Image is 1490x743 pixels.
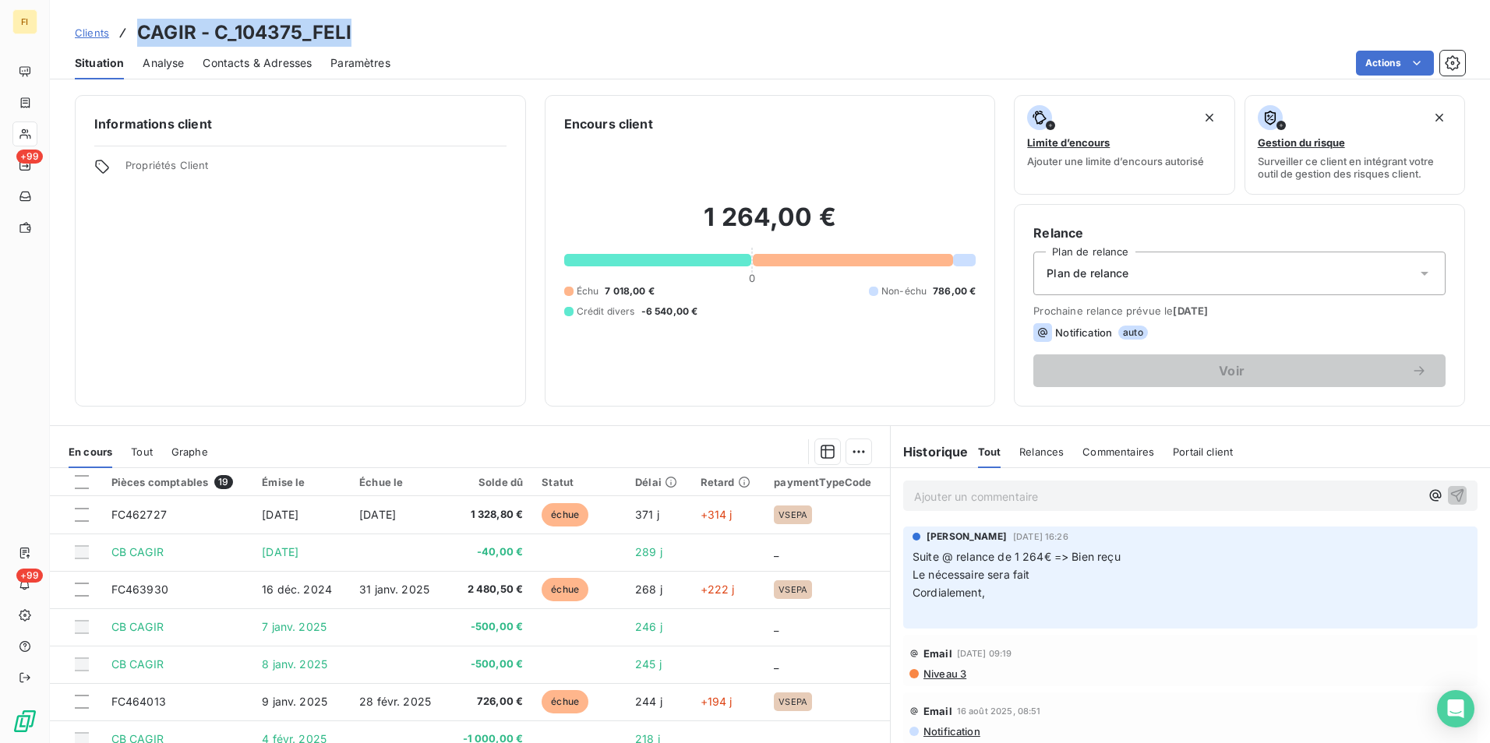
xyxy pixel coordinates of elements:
div: Retard [701,476,756,488]
span: Le nécessaire sera fait [913,568,1029,581]
span: échue [542,690,588,713]
span: Analyse [143,55,184,71]
span: Tout [978,445,1001,458]
span: 9 janv. 2025 [262,695,327,708]
div: FI [12,9,37,34]
span: [DATE] [262,508,298,521]
span: -500,00 € [457,619,523,635]
span: 0 [749,272,755,284]
span: Surveiller ce client en intégrant votre outil de gestion des risques client. [1258,155,1452,180]
span: CB CAGIR [111,657,164,671]
span: 28 févr. 2025 [359,695,431,708]
span: Portail client [1173,445,1233,458]
span: 31 janv. 2025 [359,583,429,596]
span: +194 j [701,695,733,708]
span: _ [774,620,779,633]
span: 246 j [635,620,662,633]
span: +99 [16,150,43,164]
span: Relances [1019,445,1064,458]
span: Plan de relance [1047,266,1128,281]
span: 268 j [635,583,662,596]
div: Délai [635,476,682,488]
div: Pièces comptables [111,475,244,489]
span: [PERSON_NAME] [927,530,1007,544]
span: Gestion du risque [1258,136,1345,149]
button: Actions [1356,51,1434,76]
span: Propriétés Client [125,159,507,181]
span: 289 j [635,545,662,558]
span: +314 j [701,508,733,521]
span: Voir [1052,364,1411,377]
span: 726,00 € [457,694,523,710]
div: Statut [542,476,616,488]
span: +222 j [701,583,735,596]
span: échue [542,503,588,526]
div: Émise le [262,476,341,488]
span: 8 janv. 2025 [262,657,327,671]
span: VSEPA [779,697,807,706]
span: [DATE] 09:19 [957,649,1012,658]
button: Voir [1033,354,1446,387]
span: Échu [577,284,599,298]
span: Email [923,705,952,717]
span: VSEPA [779,585,807,594]
span: Paramètres [330,55,390,71]
button: Limite d’encoursAjouter une limite d’encours autorisé [1014,95,1234,195]
span: Ajouter une limite d’encours autorisé [1027,155,1204,167]
span: -40,00 € [457,544,523,560]
span: échue [542,578,588,601]
div: Solde dû [457,476,523,488]
div: Échue le [359,476,438,488]
h6: Encours client [564,114,653,133]
span: FC463930 [111,583,168,596]
h2: 1 264,00 € [564,202,976,248]
span: VSEPA [779,510,807,519]
span: -500,00 € [457,657,523,672]
img: Logo LeanPay [12,709,37,734]
div: paymentTypeCode [774,476,881,488]
span: FC462727 [111,508,167,521]
span: 7 janv. 2025 [262,620,327,633]
h6: Relance [1033,224,1446,242]
span: Email [923,647,952,660]
span: Notification [1055,326,1112,339]
span: Clients [75,26,109,39]
h6: Historique [891,442,969,461]
span: 371 j [635,508,659,521]
span: -6 540,00 € [641,305,698,319]
span: Prochaine relance prévue le [1033,305,1446,317]
h3: CAGIR - C_104375_FELI [137,19,351,47]
span: CB CAGIR [111,620,164,633]
span: 244 j [635,695,662,708]
span: 16 déc. 2024 [262,583,332,596]
span: 16 août 2025, 08:51 [957,706,1041,716]
span: [DATE] 16:26 [1013,532,1068,541]
span: FC464013 [111,695,166,708]
button: Gestion du risqueSurveiller ce client en intégrant votre outil de gestion des risques client. [1245,95,1465,195]
span: Suite @ relance de 1 264€ => Bien reçu [913,550,1121,563]
span: Notification [922,725,980,738]
span: +99 [16,569,43,583]
span: 245 j [635,657,662,671]
span: auto [1118,326,1148,340]
div: Open Intercom Messenger [1437,690,1474,727]
span: 7 018,00 € [605,284,655,298]
span: Tout [131,445,153,458]
span: Limite d’encours [1027,136,1110,149]
span: 1 328,80 € [457,507,523,523]
span: [DATE] [1173,305,1208,317]
span: 786,00 € [933,284,976,298]
a: Clients [75,25,109,40]
span: 19 [214,475,232,489]
span: [DATE] [359,508,396,521]
span: En cours [69,445,112,458]
span: _ [774,657,779,671]
span: [DATE] [262,545,298,558]
h6: Informations client [94,114,507,133]
span: Cordialement, [913,586,985,599]
span: Commentaires [1082,445,1154,458]
span: Non-échu [881,284,927,298]
span: CB CAGIR [111,545,164,558]
span: _ [774,545,779,558]
span: Crédit divers [577,305,635,319]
